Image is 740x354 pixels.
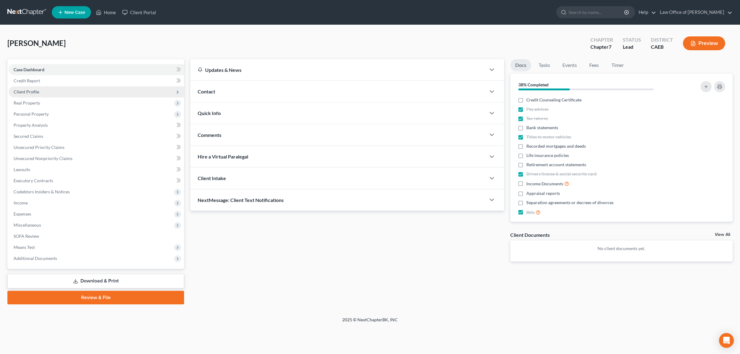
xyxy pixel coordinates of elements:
span: Comments [198,132,221,138]
a: Home [93,7,119,18]
span: Means Test [14,245,35,250]
a: Lawsuits [9,164,184,175]
div: Status [623,36,641,43]
input: Search by name... [569,6,625,18]
span: Recorded mortgages and deeds [526,143,586,149]
strong: 38% Completed [518,82,549,87]
span: Retirement account statements [526,162,586,168]
div: District [651,36,673,43]
div: Client Documents [510,232,550,238]
a: Secured Claims [9,131,184,142]
div: Chapter [590,36,613,43]
a: Help [635,7,656,18]
div: Open Intercom Messenger [719,333,734,348]
a: Property Analysis [9,120,184,131]
span: Personal Property [14,111,49,117]
a: Unsecured Nonpriority Claims [9,153,184,164]
span: 7 [609,44,611,50]
a: Tasks [534,59,555,71]
a: Timer [606,59,629,71]
div: Lead [623,43,641,51]
span: Credit Report [14,78,40,83]
a: Download & Print [7,274,184,288]
p: No client documents yet. [515,245,728,252]
a: Client Portal [119,7,159,18]
span: [PERSON_NAME] [7,39,66,47]
span: Income [14,200,28,205]
span: Income Documents [526,181,563,187]
span: SOFA Review [14,233,39,239]
span: Life insurance policies [526,152,569,158]
span: Client Profile [14,89,39,94]
span: Contact [198,88,215,94]
span: Titles to motor vehicles [526,134,571,140]
a: Law Office of [PERSON_NAME] [657,7,732,18]
a: View All [715,233,730,237]
span: Expenses [14,211,31,216]
span: Bills [526,209,535,216]
span: Client Intake [198,175,226,181]
span: Secured Claims [14,134,43,139]
a: Review & File [7,291,184,304]
a: Events [557,59,582,71]
span: Pay advices [526,106,549,112]
span: Hire a Virtual Paralegal [198,154,248,159]
button: Preview [683,36,725,50]
span: Unsecured Nonpriority Claims [14,156,72,161]
a: SOFA Review [9,231,184,242]
span: Additional Documents [14,256,57,261]
span: Executory Contracts [14,178,53,183]
a: Executory Contracts [9,175,184,186]
span: Unsecured Priority Claims [14,145,64,150]
span: Lawsuits [14,167,30,172]
span: NextMessage: Client Text Notifications [198,197,284,203]
div: 2025 © NextChapterBK, INC [194,317,546,328]
div: Updates & News [198,67,478,73]
span: New Case [64,10,85,15]
a: Unsecured Priority Claims [9,142,184,153]
a: Docs [510,59,531,71]
span: Tax returns [526,115,548,121]
div: Chapter [590,43,613,51]
span: Drivers license & social security card [526,171,597,177]
span: Quick Info [198,110,221,116]
span: Bank statements [526,125,558,131]
a: Fees [584,59,604,71]
span: Case Dashboard [14,67,44,72]
span: Codebtors Insiders & Notices [14,189,70,194]
a: Credit Report [9,75,184,86]
span: Credit Counseling Certificate [526,97,582,103]
div: CAEB [651,43,673,51]
span: Appraisal reports [526,190,560,196]
span: Property Analysis [14,122,48,128]
span: Miscellaneous [14,222,41,228]
span: Real Property [14,100,40,105]
a: Case Dashboard [9,64,184,75]
span: Separation agreements or decrees of divorces [526,200,614,206]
